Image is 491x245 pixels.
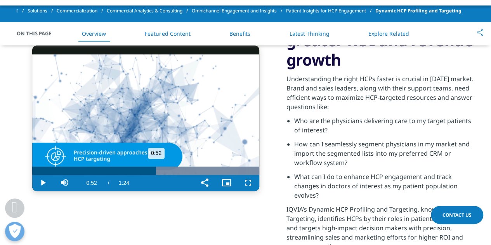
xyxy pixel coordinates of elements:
span: 0:52 [87,175,97,191]
li: How can I seamlessly segment physicians in my market and import the segmented lists into my prefe... [294,139,475,172]
button: Mute [54,175,76,191]
div: Progress Bar [32,167,259,175]
a: Patient Insights for HCP Engagement [286,4,375,18]
span: Contact Us [442,212,472,218]
li: Who are the physicians delivering care to my target patients of interest? [294,116,475,139]
button: Play [32,175,54,191]
span: 1:24 [119,175,129,191]
span: Dynamic HCP Profiling and Targeting [375,4,462,18]
a: Omnichannel Engagement and Insights [192,4,286,18]
button: Share [194,175,216,191]
a: Featured Content [145,30,190,37]
span: On This Page [17,30,59,37]
a: Overview [82,30,106,37]
a: Contact Us [431,206,483,224]
span: / [108,180,109,186]
a: Commercial Analytics & Consulting [107,4,192,18]
a: Latest Thinking [290,30,330,37]
video-js: Video Player [32,45,259,191]
li: What can I do to enhance HCP engagement and track changes in doctors of interest as my patient po... [294,172,475,205]
a: Explore Related [368,30,409,37]
button: Fullscreen [238,175,259,191]
a: Benefits [229,30,250,37]
a: Solutions [28,4,57,18]
button: Open Preferences [5,222,24,241]
a: Commercialization [57,4,107,18]
button: Picture-in-Picture [216,175,238,191]
p: Understanding the right HCPs faster is crucial in [DATE] market. Brand and sales leaders, along w... [286,74,475,116]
